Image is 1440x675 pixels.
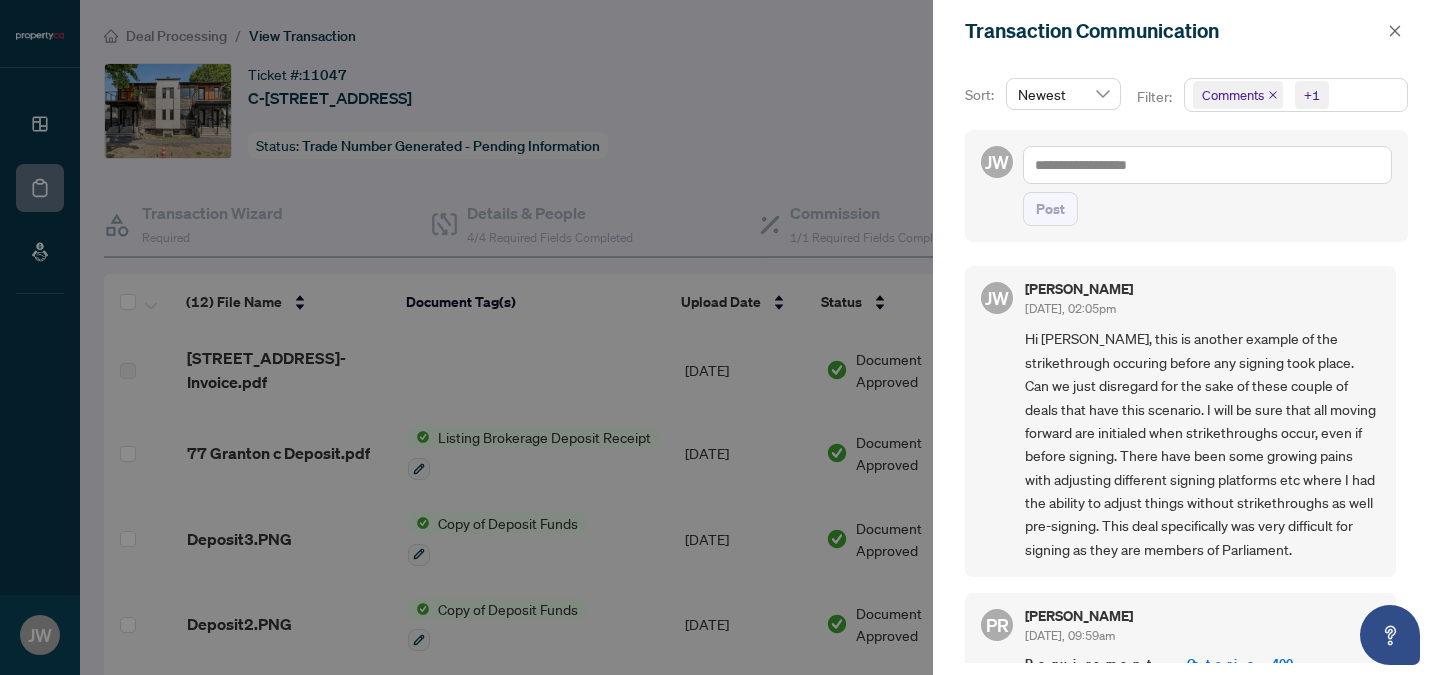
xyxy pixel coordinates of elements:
span: PR [986,611,1009,639]
span: Comments [1193,81,1283,109]
p: Filter: [1137,86,1175,108]
span: close [1388,24,1402,38]
span: Comments [1202,85,1264,105]
span: JW [985,148,1009,176]
button: Post [1023,192,1078,226]
span: close [1268,90,1278,100]
span: check-circle [1364,616,1380,632]
div: +1 [1304,85,1320,105]
button: Open asap [1360,605,1420,665]
span: JW [985,284,1009,312]
p: Sort: [965,84,998,106]
span: Hi [PERSON_NAME], this is another example of the strikethrough occuring before any signing took p... [1025,327,1380,561]
h5: [PERSON_NAME] [1025,609,1133,623]
span: [DATE], 09:59am [1025,628,1115,643]
span: Newest [1018,79,1109,109]
h5: [PERSON_NAME] [1025,282,1133,296]
div: Transaction Communication [965,16,1382,46]
span: [DATE], 02:05pm [1025,301,1116,316]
